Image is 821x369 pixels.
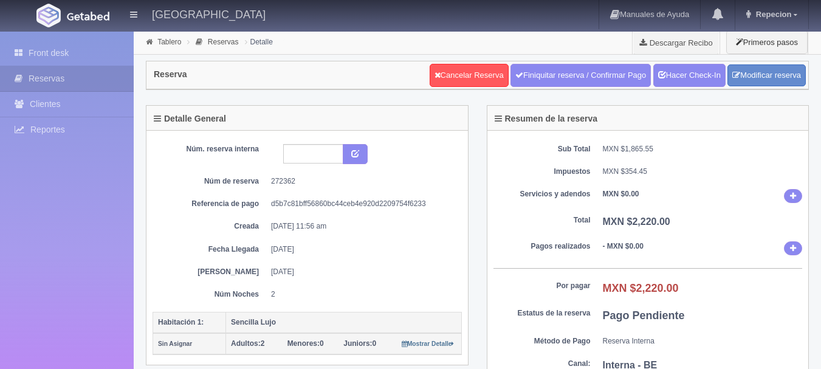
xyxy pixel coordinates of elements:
[343,339,372,348] strong: Juniors:
[157,38,181,46] a: Tablero
[603,309,685,322] b: Pago Pendiente
[402,340,455,347] small: Mostrar Detalle
[67,12,109,21] img: Getabed
[493,144,591,154] dt: Sub Total
[162,199,259,209] dt: Referencia de pago
[287,339,320,348] strong: Menores:
[271,267,453,277] dd: [DATE]
[271,176,453,187] dd: 272362
[162,267,259,277] dt: [PERSON_NAME]
[271,221,453,232] dd: [DATE] 11:56 am
[36,4,61,27] img: Getabed
[152,6,266,21] h4: [GEOGRAPHIC_DATA]
[162,289,259,300] dt: Núm Noches
[162,144,259,154] dt: Núm. reserva interna
[493,308,591,319] dt: Estatus de la reserva
[603,190,639,198] b: MXN $0.00
[493,359,591,369] dt: Canal:
[226,312,462,333] th: Sencilla Lujo
[493,281,591,291] dt: Por pagar
[208,38,239,46] a: Reservas
[158,318,204,326] b: Habitación 1:
[231,339,261,348] strong: Adultos:
[603,336,803,347] dd: Reserva Interna
[493,336,591,347] dt: Método de Pago
[271,289,453,300] dd: 2
[493,167,591,177] dt: Impuestos
[242,36,276,47] li: Detalle
[653,64,726,87] a: Hacer Check-In
[493,189,591,199] dt: Servicios y adendos
[603,216,670,227] b: MXN $2,220.00
[162,244,259,255] dt: Fecha Llegada
[493,241,591,252] dt: Pagos realizados
[726,30,808,54] button: Primeros pasos
[158,340,192,347] small: Sin Asignar
[603,144,803,154] dd: MXN $1,865.55
[753,10,792,19] span: Repecion
[231,339,264,348] span: 2
[271,199,453,209] dd: d5b7c81bff56860bc44ceb4e920d2209754f6233
[603,167,803,177] dd: MXN $354.45
[343,339,376,348] span: 0
[402,339,455,348] a: Mostrar Detalle
[495,114,598,123] h4: Resumen de la reserva
[162,221,259,232] dt: Creada
[510,64,651,87] a: Finiquitar reserva / Confirmar Pago
[154,70,187,79] h4: Reserva
[154,114,226,123] h4: Detalle General
[603,242,644,250] b: - MXN $0.00
[271,244,453,255] dd: [DATE]
[493,215,591,226] dt: Total
[727,64,806,87] a: Modificar reserva
[603,282,679,294] b: MXN $2,220.00
[162,176,259,187] dt: Núm de reserva
[287,339,324,348] span: 0
[633,30,720,55] a: Descargar Recibo
[430,64,509,87] a: Cancelar Reserva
